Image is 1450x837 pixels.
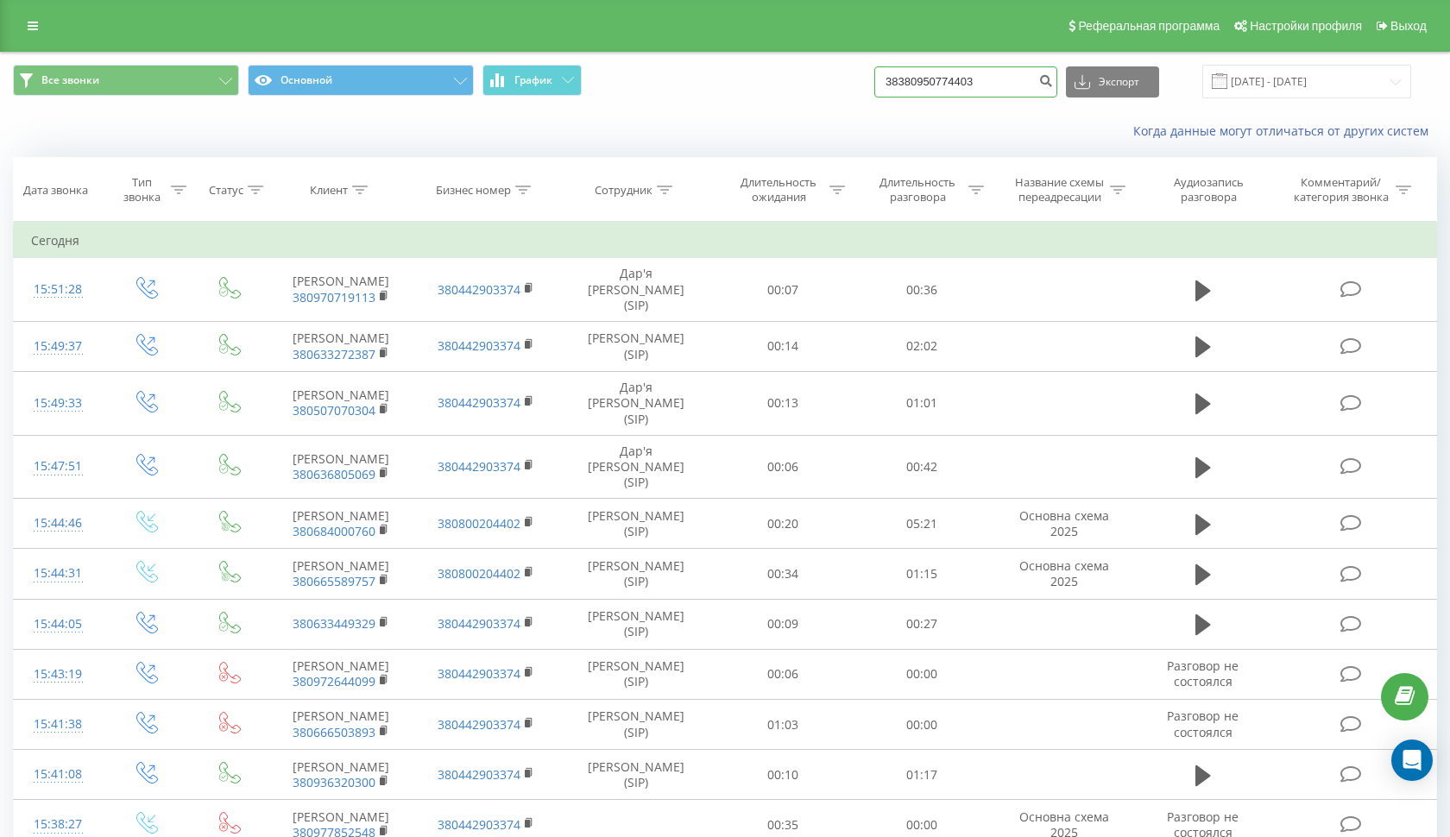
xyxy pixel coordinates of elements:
[269,258,413,322] td: [PERSON_NAME]
[293,402,375,418] a: 380507070304
[269,372,413,436] td: [PERSON_NAME]
[714,499,853,549] td: 00:20
[438,665,520,682] a: 380442903374
[714,258,853,322] td: 00:07
[31,607,85,641] div: 15:44:05
[438,766,520,783] a: 380442903374
[438,816,520,833] a: 380442903374
[558,649,714,699] td: [PERSON_NAME] (SIP)
[31,758,85,791] div: 15:41:08
[714,549,853,599] td: 00:34
[293,523,375,539] a: 380684000760
[209,183,243,198] div: Статус
[714,435,853,499] td: 00:06
[31,330,85,363] div: 15:49:37
[853,372,992,436] td: 01:01
[558,435,714,499] td: Дар'я [PERSON_NAME] (SIP)
[438,515,520,532] a: 380800204402
[1167,708,1239,739] span: Разговор не состоялся
[269,499,413,549] td: [PERSON_NAME]
[853,700,992,750] td: 00:00
[714,649,853,699] td: 00:06
[269,549,413,599] td: [PERSON_NAME]
[853,599,992,649] td: 00:27
[293,573,375,589] a: 380665589757
[1013,175,1106,205] div: Название схемы переадресации
[558,549,714,599] td: [PERSON_NAME] (SIP)
[31,387,85,420] div: 15:49:33
[1167,658,1239,689] span: Разговор не состоялся
[31,450,85,483] div: 15:47:51
[1250,19,1362,33] span: Настройки профиля
[1152,175,1264,205] div: Аудиозапись разговора
[293,615,375,632] a: 380633449329
[992,499,1136,549] td: Основна схема 2025
[13,65,239,96] button: Все звонки
[853,258,992,322] td: 00:36
[438,337,520,354] a: 380442903374
[438,458,520,475] a: 380442903374
[269,435,413,499] td: [PERSON_NAME]
[269,700,413,750] td: [PERSON_NAME]
[31,557,85,590] div: 15:44:31
[436,183,511,198] div: Бизнес номер
[438,565,520,582] a: 380800204402
[293,724,375,740] a: 380666503893
[872,175,964,205] div: Длительность разговора
[293,774,375,790] a: 380936320300
[269,649,413,699] td: [PERSON_NAME]
[853,499,992,549] td: 05:21
[1133,123,1437,139] a: Когда данные могут отличаться от других систем
[558,700,714,750] td: [PERSON_NAME] (SIP)
[595,183,652,198] div: Сотрудник
[1390,19,1427,33] span: Выход
[1391,739,1433,781] div: Open Intercom Messenger
[1066,66,1159,98] button: Экспорт
[438,394,520,411] a: 380442903374
[558,599,714,649] td: [PERSON_NAME] (SIP)
[293,289,375,305] a: 380970719113
[853,750,992,800] td: 01:17
[558,750,714,800] td: [PERSON_NAME] (SIP)
[248,65,474,96] button: Основной
[853,549,992,599] td: 01:15
[310,183,348,198] div: Клиент
[733,175,825,205] div: Длительность ожидания
[714,750,853,800] td: 00:10
[31,708,85,741] div: 15:41:38
[714,700,853,750] td: 01:03
[992,549,1136,599] td: Основна схема 2025
[438,281,520,298] a: 380442903374
[14,223,1437,258] td: Сегодня
[714,372,853,436] td: 00:13
[269,750,413,800] td: [PERSON_NAME]
[293,466,375,482] a: 380636805069
[31,658,85,691] div: 15:43:19
[293,673,375,689] a: 380972644099
[874,66,1057,98] input: Поиск по номеру
[1078,19,1220,33] span: Реферальная программа
[293,346,375,362] a: 380633272387
[514,74,552,86] span: График
[853,321,992,371] td: 02:02
[853,649,992,699] td: 00:00
[714,321,853,371] td: 00:14
[23,183,88,198] div: Дата звонка
[1290,175,1391,205] div: Комментарий/категория звонка
[41,73,99,87] span: Все звонки
[269,321,413,371] td: [PERSON_NAME]
[117,175,167,205] div: Тип звонка
[714,599,853,649] td: 00:09
[31,507,85,540] div: 15:44:46
[558,321,714,371] td: [PERSON_NAME] (SIP)
[31,273,85,306] div: 15:51:28
[853,435,992,499] td: 00:42
[482,65,582,96] button: График
[558,258,714,322] td: Дар'я [PERSON_NAME] (SIP)
[438,615,520,632] a: 380442903374
[438,716,520,733] a: 380442903374
[558,499,714,549] td: [PERSON_NAME] (SIP)
[558,372,714,436] td: Дар'я [PERSON_NAME] (SIP)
